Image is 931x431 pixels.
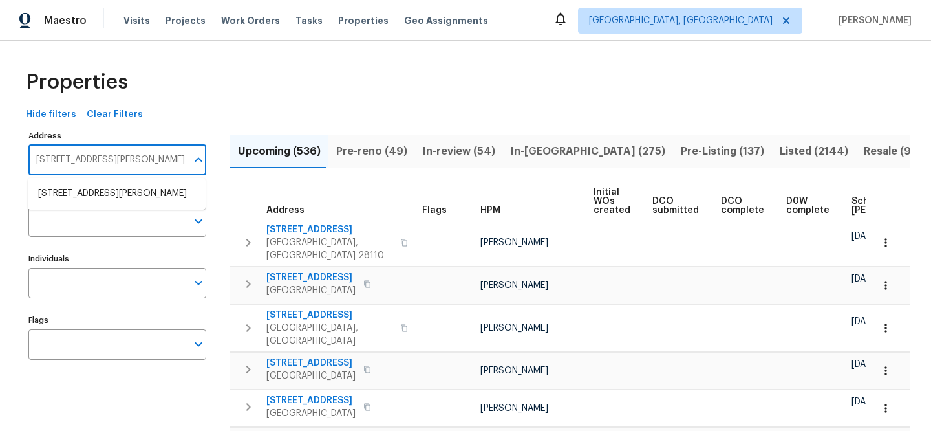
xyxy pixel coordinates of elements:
span: Scheduled [PERSON_NAME] [851,197,925,215]
button: Hide filters [21,103,81,127]
span: Resale (916) [864,142,926,160]
span: [PERSON_NAME] [480,238,548,247]
label: Flags [28,316,206,324]
span: [PERSON_NAME] [833,14,912,27]
span: [STREET_ADDRESS] [266,394,356,407]
span: Clear Filters [87,107,143,123]
button: Open [189,274,208,292]
span: Properties [26,76,128,89]
span: [PERSON_NAME] [480,324,548,333]
span: Pre-Listing (137) [681,142,764,160]
span: [PERSON_NAME] [480,404,548,413]
span: [STREET_ADDRESS] [266,271,356,284]
span: [DATE] [851,274,879,283]
li: [STREET_ADDRESS][PERSON_NAME] [28,183,206,204]
span: [PERSON_NAME] [480,281,548,290]
span: HPM [480,206,500,215]
span: Geo Assignments [404,14,488,27]
span: [GEOGRAPHIC_DATA], [GEOGRAPHIC_DATA] [266,322,392,348]
span: [STREET_ADDRESS] [266,223,392,236]
span: [GEOGRAPHIC_DATA], [GEOGRAPHIC_DATA] 28110 [266,236,392,262]
span: Address [266,206,305,215]
span: Maestro [44,14,87,27]
span: Work Orders [221,14,280,27]
span: [DATE] [851,232,879,241]
span: In-[GEOGRAPHIC_DATA] (275) [511,142,665,160]
span: Hide filters [26,107,76,123]
button: Clear Filters [81,103,148,127]
span: In-review (54) [423,142,495,160]
span: Pre-reno (49) [336,142,407,160]
span: [STREET_ADDRESS] [266,357,356,370]
span: [GEOGRAPHIC_DATA], [GEOGRAPHIC_DATA] [589,14,773,27]
span: [DATE] [851,317,879,326]
span: Tasks [295,16,323,25]
span: D0W complete [786,197,829,215]
span: [DATE] [851,397,879,406]
span: [STREET_ADDRESS] [266,309,392,322]
span: Initial WOs created [594,188,630,215]
label: Address [28,132,206,140]
span: [GEOGRAPHIC_DATA] [266,407,356,420]
span: Upcoming (536) [238,142,321,160]
span: [PERSON_NAME] [480,366,548,375]
span: DCO submitted [652,197,699,215]
span: [DATE] [851,360,879,369]
input: Search ... [28,145,187,175]
span: Projects [166,14,206,27]
span: Visits [123,14,150,27]
button: Close [189,151,208,169]
span: DCO complete [721,197,764,215]
span: [GEOGRAPHIC_DATA] [266,370,356,382]
span: Flags [422,206,447,215]
button: Open [189,212,208,230]
span: [GEOGRAPHIC_DATA] [266,284,356,297]
button: Open [189,335,208,353]
span: Properties [338,14,389,27]
label: Individuals [28,255,206,263]
span: Listed (2144) [780,142,848,160]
